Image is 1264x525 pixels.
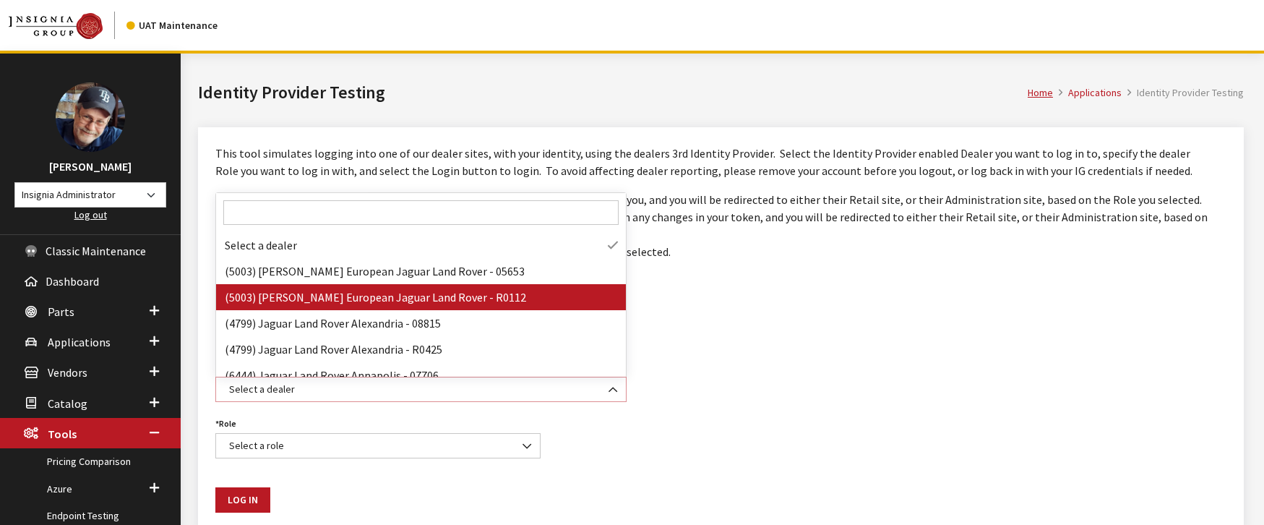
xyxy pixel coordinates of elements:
[126,18,218,33] div: UAT Maintenance
[238,208,1212,243] li: If you have logged into the dealer, your dealer user account will be updated with any changes in ...
[46,244,146,258] span: Classic Maintenance
[46,274,99,289] span: Dashboard
[216,284,626,310] li: (5003) [PERSON_NAME] European Jaguar Land Rover - R0112
[225,438,531,453] span: Select a role
[56,82,125,152] img: Ray Goodwin
[238,243,1212,260] li: You will be limited to the permissions that have been assigned to the Role you selected.
[223,200,619,225] input: Search
[48,396,87,411] span: Catalog
[48,335,111,349] span: Applications
[215,145,1212,179] p: This tool simulates logging into one of our dealer sites, with your identity, using the dealers 3...
[1053,85,1122,101] li: Applications
[216,362,626,388] li: (6444) Jaguar Land Rover Annapolis - 07706
[238,191,1212,208] li: If you have not logged into the dealer, a dealer user account will be created for you, and you wi...
[215,377,627,402] span: Select a dealer
[47,482,72,495] span: Azure
[48,304,74,319] span: Parts
[48,366,87,380] span: Vendors
[74,208,107,221] a: Log out
[198,80,1028,106] h1: Identity Provider Testing
[216,232,626,258] li: Select a dealer
[9,12,126,39] a: Insignia Group logo
[14,158,166,175] h3: [PERSON_NAME]
[48,427,77,441] span: Tools
[216,310,626,336] li: (4799) Jaguar Land Rover Alexandria - 08815
[1122,85,1244,101] li: Identity Provider Testing
[216,258,626,284] li: (5003) [PERSON_NAME] European Jaguar Land Rover - 05653
[216,336,626,362] li: (4799) Jaguar Land Rover Alexandria - R0425
[1028,86,1053,99] a: Home
[9,13,103,39] img: Catalog Maintenance
[215,417,236,430] label: Role
[215,487,270,513] button: Log In
[215,433,541,458] span: Select a role
[225,382,617,397] span: Select a dealer
[215,272,1212,289] p: * You must have your VPN connected!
